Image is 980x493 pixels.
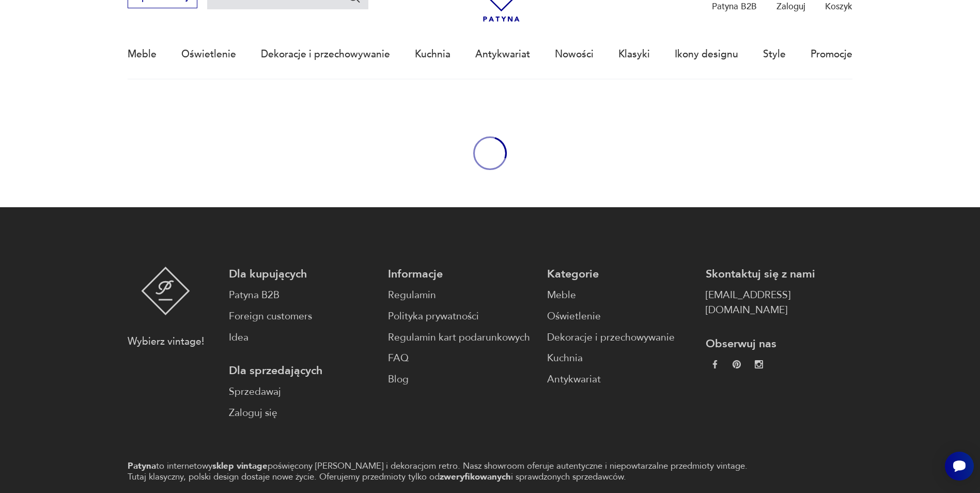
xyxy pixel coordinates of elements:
a: Antykwariat [547,372,694,387]
a: Sprzedawaj [229,384,376,399]
p: Informacje [388,267,535,282]
p: Dla kupujących [229,267,376,282]
p: Zaloguj [776,1,805,12]
a: Meble [547,288,694,303]
a: Klasyki [618,30,650,78]
a: Nowości [555,30,594,78]
strong: zweryfikowanych [440,471,511,483]
img: Patyna - sklep z meblami i dekoracjami vintage [141,267,190,315]
a: Foreign customers [229,309,376,324]
a: Style [763,30,786,78]
img: c2fd9cf7f39615d9d6839a72ae8e59e5.webp [755,360,763,368]
p: Koszyk [825,1,852,12]
p: Obserwuj nas [706,336,852,351]
a: Kuchnia [415,30,450,78]
p: Dla sprzedających [229,363,376,378]
a: Dekoracje i przechowywanie [261,30,390,78]
a: Promocje [811,30,852,78]
a: Ikony designu [675,30,738,78]
a: Regulamin [388,288,535,303]
img: da9060093f698e4c3cedc1453eec5031.webp [711,360,719,368]
a: Oświetlenie [181,30,236,78]
p: Wybierz vintage! [128,334,204,349]
p: Kategorie [547,267,694,282]
a: Patyna B2B [229,288,376,303]
a: Regulamin kart podarunkowych [388,330,535,345]
a: Dekoracje i przechowywanie [547,330,694,345]
p: Patyna B2B [712,1,757,12]
p: to internetowy poświęcony [PERSON_NAME] i dekoracjom retro. Nasz showroom oferuje autentyczne i n... [128,460,760,483]
a: FAQ [388,351,535,366]
a: Antykwariat [475,30,530,78]
a: Meble [128,30,157,78]
a: Kuchnia [547,351,694,366]
a: Idea [229,330,376,345]
a: Polityka prywatności [388,309,535,324]
strong: Patyna [128,460,156,472]
a: Blog [388,372,535,387]
p: Skontaktuj się z nami [706,267,852,282]
a: Oświetlenie [547,309,694,324]
img: 37d27d81a828e637adc9f9cb2e3d3a8a.webp [733,360,741,368]
strong: sklep vintage [212,460,268,472]
a: [EMAIL_ADDRESS][DOMAIN_NAME] [706,288,852,318]
iframe: Smartsupp widget button [945,452,974,481]
a: Zaloguj się [229,406,376,421]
